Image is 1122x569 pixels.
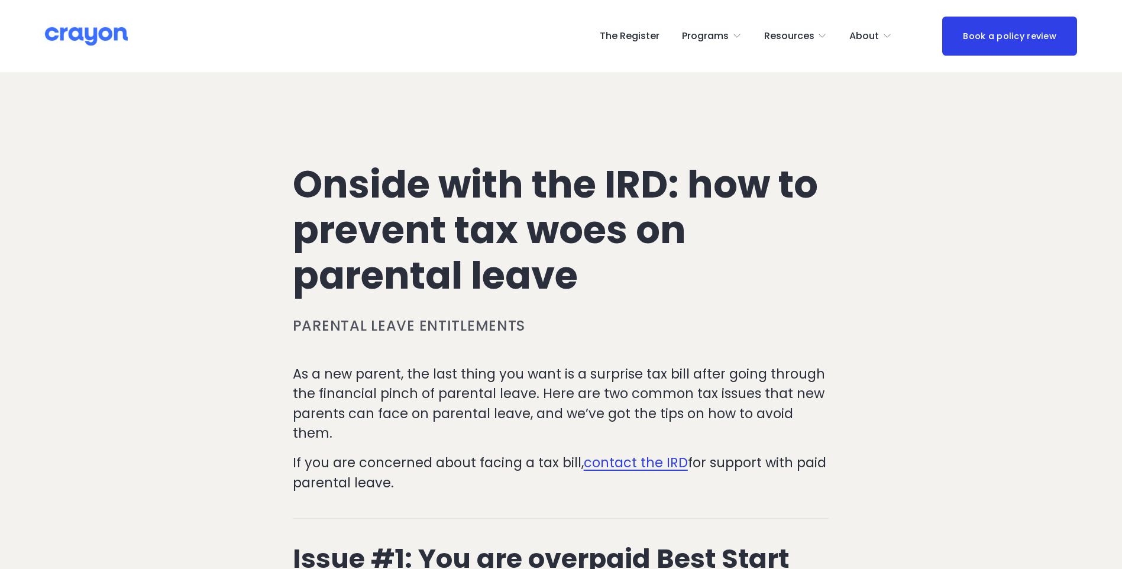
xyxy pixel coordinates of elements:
[293,453,830,493] p: If you are concerned about facing a tax bill, for support with paid parental leave.
[600,27,659,46] a: The Register
[682,28,729,45] span: Programs
[849,28,879,45] span: About
[293,364,830,444] p: As a new parent, the last thing you want is a surprise tax bill after going through the financial...
[584,453,688,472] a: contact the IRD
[682,27,742,46] a: folder dropdown
[293,316,525,335] a: Parental leave entitlements
[45,26,128,47] img: Crayon
[942,17,1077,55] a: Book a policy review
[764,28,814,45] span: Resources
[764,27,827,46] a: folder dropdown
[293,162,830,298] h1: Onside with the IRD: how to prevent tax woes on parental leave
[849,27,892,46] a: folder dropdown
